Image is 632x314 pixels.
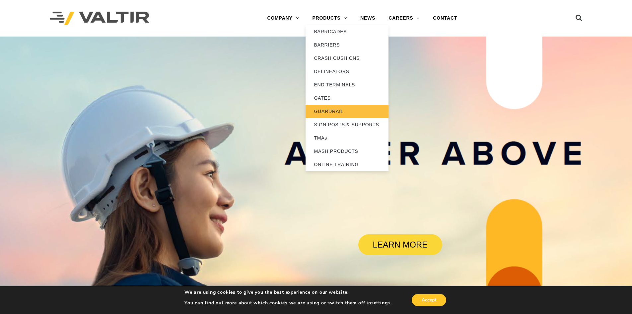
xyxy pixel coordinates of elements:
[50,12,149,25] img: Valtir
[306,12,354,25] a: PRODUCTS
[412,294,446,306] button: Accept
[306,52,388,65] a: CRASH CUSHIONS
[306,158,388,171] a: ONLINE TRAINING
[306,118,388,131] a: SIGN POSTS & SUPPORTS
[358,234,442,255] a: LEARN MORE
[306,91,388,105] a: GATES
[260,12,306,25] a: COMPANY
[306,145,388,158] a: MASH PRODUCTS
[306,38,388,52] a: BARRIERS
[184,300,391,306] p: You can find out more about which cookies we are using or switch them off in .
[306,105,388,118] a: GUARDRAIL
[354,12,382,25] a: NEWS
[306,65,388,78] a: DELINEATORS
[382,12,426,25] a: CAREERS
[306,131,388,145] a: TMAs
[426,12,464,25] a: CONTACT
[306,78,388,91] a: END TERMINALS
[184,289,391,295] p: We are using cookies to give you the best experience on our website.
[371,300,390,306] button: settings
[306,25,388,38] a: BARRICADES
